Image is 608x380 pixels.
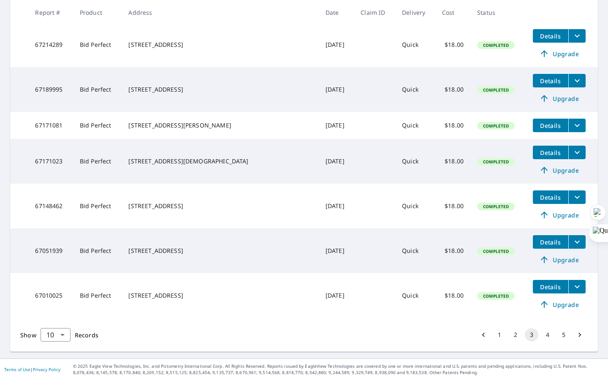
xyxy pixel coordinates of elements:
td: $18.00 [435,67,470,112]
td: [DATE] [319,273,354,318]
td: $18.00 [435,139,470,184]
td: 67189995 [28,67,73,112]
button: filesDropdownBtn-67171081 [568,119,586,132]
td: $18.00 [435,22,470,67]
button: filesDropdownBtn-67189995 [568,74,586,87]
td: Bid Perfect [73,184,122,228]
button: page 3 [525,328,538,342]
td: [DATE] [319,139,354,184]
td: Bid Perfect [73,22,122,67]
span: Completed [478,87,514,93]
div: [STREET_ADDRESS] [128,247,312,255]
span: Details [538,77,563,85]
td: Quick [395,112,435,139]
span: Completed [478,42,514,48]
span: Details [538,149,563,157]
span: Upgrade [538,49,581,59]
span: Show [20,331,36,339]
span: Details [538,32,563,40]
span: Details [538,122,563,130]
td: Bid Perfect [73,139,122,184]
button: detailsBtn-67189995 [533,74,568,87]
a: Upgrade [533,92,586,105]
button: filesDropdownBtn-67010025 [568,280,586,293]
td: 67171023 [28,139,73,184]
div: Show 10 records [41,328,71,342]
td: Bid Perfect [73,273,122,318]
button: filesDropdownBtn-67051939 [568,235,586,249]
span: Upgrade [538,165,581,175]
span: Upgrade [538,299,581,309]
a: Upgrade [533,253,586,266]
td: Quick [395,22,435,67]
p: © 2025 Eagle View Technologies, Inc. and Pictometry International Corp. All Rights Reserved. Repo... [73,363,604,376]
span: Details [538,283,563,291]
button: detailsBtn-67148462 [533,190,568,204]
button: filesDropdownBtn-67214289 [568,29,586,43]
button: detailsBtn-67051939 [533,235,568,249]
td: Quick [395,67,435,112]
button: detailsBtn-67171023 [533,146,568,159]
td: [DATE] [319,22,354,67]
div: [STREET_ADDRESS] [128,202,312,210]
td: 67010025 [28,273,73,318]
span: Details [538,193,563,201]
div: [STREET_ADDRESS][DEMOGRAPHIC_DATA] [128,157,312,166]
button: Go to page 4 [541,328,554,342]
span: Details [538,238,563,246]
td: 67148462 [28,184,73,228]
span: Upgrade [538,93,581,103]
a: Upgrade [533,298,586,311]
td: [DATE] [319,184,354,228]
button: Go to page 1 [493,328,506,342]
div: [STREET_ADDRESS][PERSON_NAME] [128,121,312,130]
td: Quick [395,228,435,273]
div: 10 [41,323,71,347]
td: $18.00 [435,273,470,318]
a: Terms of Use [4,366,30,372]
a: Privacy Policy [33,366,60,372]
button: filesDropdownBtn-67148462 [568,190,586,204]
div: [STREET_ADDRESS] [128,85,312,94]
button: detailsBtn-67214289 [533,29,568,43]
button: detailsBtn-67171081 [533,119,568,132]
button: detailsBtn-67010025 [533,280,568,293]
td: [DATE] [319,228,354,273]
span: Completed [478,204,514,209]
span: Completed [478,293,514,299]
td: $18.00 [435,112,470,139]
span: Completed [478,248,514,254]
a: Upgrade [533,47,586,60]
a: Upgrade [533,163,586,177]
button: filesDropdownBtn-67171023 [568,146,586,159]
div: [STREET_ADDRESS] [128,291,312,300]
button: Go to page 5 [557,328,570,342]
button: Go to previous page [477,328,490,342]
td: Quick [395,139,435,184]
td: 67051939 [28,228,73,273]
span: Records [75,331,98,339]
span: Upgrade [538,255,581,265]
p: | [4,367,60,372]
span: Completed [478,159,514,165]
td: Quick [395,273,435,318]
td: $18.00 [435,228,470,273]
td: Quick [395,184,435,228]
td: $18.00 [435,184,470,228]
td: [DATE] [319,67,354,112]
button: Go to page 2 [509,328,522,342]
span: Completed [478,123,514,129]
td: 67171081 [28,112,73,139]
span: Upgrade [538,210,581,220]
td: [DATE] [319,112,354,139]
button: Go to next page [573,328,586,342]
div: [STREET_ADDRESS] [128,41,312,49]
td: Bid Perfect [73,67,122,112]
nav: pagination navigation [475,328,588,342]
td: Bid Perfect [73,228,122,273]
td: 67214289 [28,22,73,67]
a: Upgrade [533,208,586,222]
td: Bid Perfect [73,112,122,139]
